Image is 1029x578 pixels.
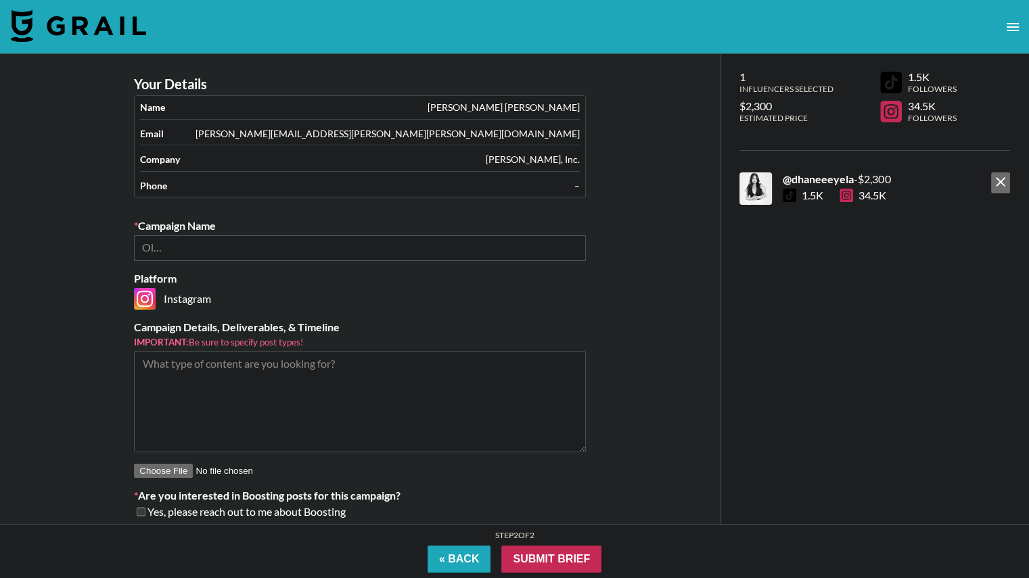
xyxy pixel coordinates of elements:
div: 1 [739,70,833,84]
div: [PERSON_NAME], Inc. [486,153,580,166]
div: [PERSON_NAME] [PERSON_NAME] [428,101,580,114]
div: Estimated Price [739,113,833,123]
strong: Email [140,128,164,140]
small: Be sure to specify post types! [134,337,586,348]
div: 1.5K [907,70,956,84]
label: Campaign Name [134,219,586,233]
span: Yes, please reach out to me about Boosting [147,505,346,519]
input: Old Town Road - Lil Nas X + Billy Ray Cyrus [142,239,162,255]
div: [PERSON_NAME][EMAIL_ADDRESS][PERSON_NAME][PERSON_NAME][DOMAIN_NAME] [196,128,580,140]
img: Grail Talent [11,9,146,42]
div: Followers [907,84,956,94]
img: Instagram [134,288,156,310]
div: Step 2 of 2 [495,530,534,540]
div: – [574,180,580,192]
div: 34.5K [907,99,956,113]
strong: Name [140,101,165,114]
div: - $ 2,300 [783,172,890,186]
label: Campaign Details, Deliverables, & Timeline [134,320,586,334]
button: open drawer [999,14,1026,41]
strong: Phone [140,180,167,192]
strong: @ dhaneeeyela [783,172,854,185]
div: Followers [907,113,956,123]
button: « Back [428,546,491,573]
label: Are you interested in Boosting posts for this campaign? [134,489,586,502]
div: $2,300 [739,99,833,113]
label: Platform [134,272,586,285]
div: Influencers Selected [739,84,833,94]
div: Instagram [134,288,586,310]
button: remove [991,172,1010,193]
div: 1.5K [802,189,823,202]
div: 34.5K [840,189,886,202]
strong: Important: [134,337,189,347]
input: Submit Brief [501,546,601,573]
strong: Your Details [134,76,207,93]
strong: Company [140,153,180,166]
